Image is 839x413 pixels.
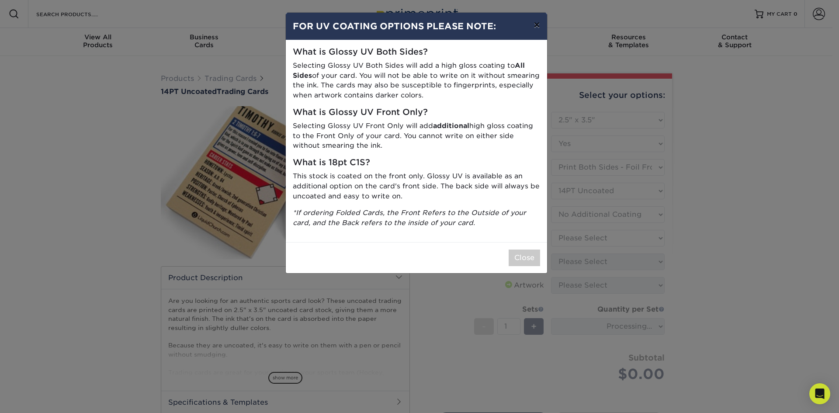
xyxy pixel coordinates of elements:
[293,158,540,168] h5: What is 18pt C1S?
[293,61,525,80] strong: All Sides
[293,121,540,151] p: Selecting Glossy UV Front Only will add high gloss coating to the Front Only of your card. You ca...
[293,20,540,33] h4: FOR UV COATING OPTIONS PLEASE NOTE:
[293,208,526,227] i: *If ordering Folded Cards, the Front Refers to the Outside of your card, and the Back refers to t...
[293,171,540,201] p: This stock is coated on the front only. Glossy UV is available as an additional option on the car...
[293,61,540,101] p: Selecting Glossy UV Both Sides will add a high gloss coating to of your card. You will not be abl...
[509,250,540,266] button: Close
[809,383,830,404] div: Open Intercom Messenger
[293,47,540,57] h5: What is Glossy UV Both Sides?
[433,121,469,130] strong: additional
[527,13,547,37] button: ×
[293,108,540,118] h5: What is Glossy UV Front Only?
